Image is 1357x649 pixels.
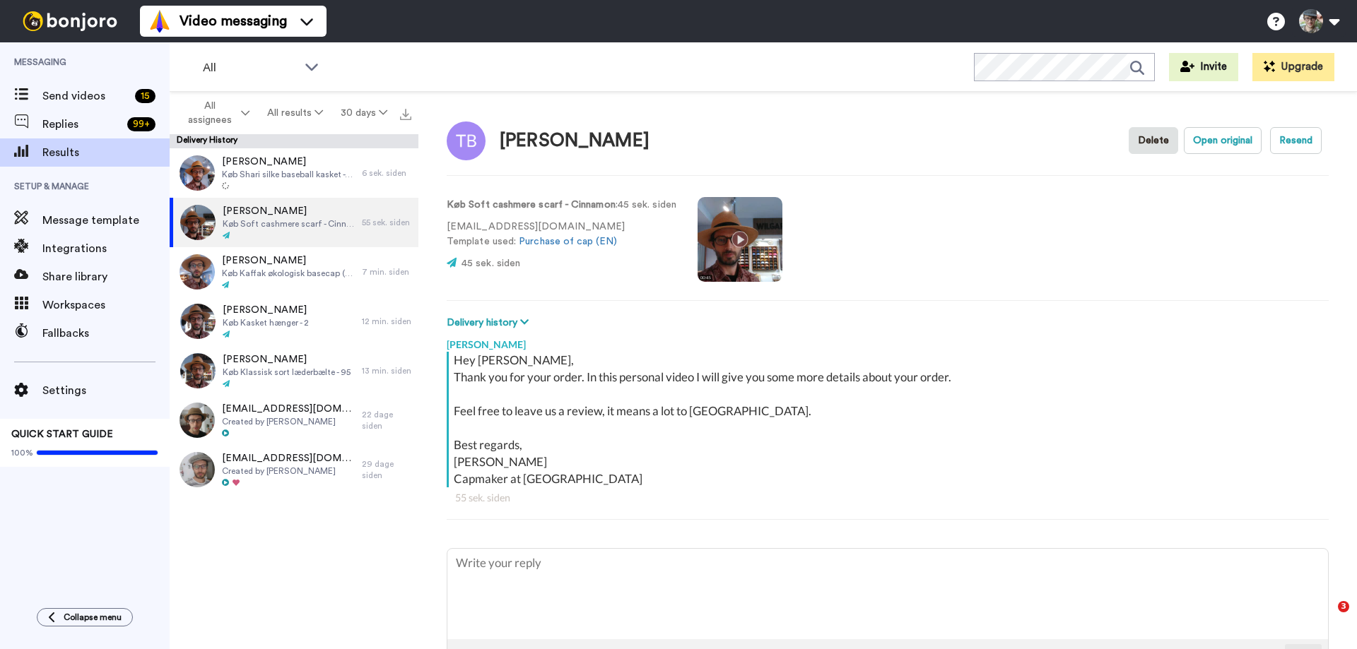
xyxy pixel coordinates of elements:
span: [EMAIL_ADDRESS][DOMAIN_NAME] [222,451,355,465]
span: [PERSON_NAME] [223,204,355,218]
img: 512994f5-c4e4-476e-84ad-8050081e1adc-thumb.jpg [180,452,215,487]
div: Delivery History [170,134,418,148]
span: Results [42,144,170,161]
strong: Køb Soft cashmere scarf - Cinnamon [447,200,616,210]
button: All results [259,100,332,126]
span: [EMAIL_ADDRESS][DOMAIN_NAME] [222,402,355,416]
div: 55 sek. siden [455,491,1320,505]
img: d40f7966-acf3-4b01-9cba-e7b90e5fe23a-thumb.jpg [180,353,216,388]
span: Køb Shari silke baseball kasket - 60 cm [222,169,355,180]
button: Upgrade [1252,53,1334,81]
span: Message template [42,212,170,229]
span: Send videos [42,88,129,105]
div: 99 + [127,117,155,131]
span: Settings [42,382,170,399]
div: 13 min. siden [362,365,411,376]
button: Export all results that match these filters now. [396,102,416,124]
img: Image of Thomas Baltensperger [447,121,486,160]
span: Created by [PERSON_NAME] [222,465,355,477]
a: [PERSON_NAME]Køb Klassisk sort læderbælte - 9513 min. siden [170,346,418,395]
button: All assignees [172,93,259,133]
a: [PERSON_NAME]Køb Kasket hænger - 212 min. siden [170,297,418,346]
img: b7ad0b52-758b-49aa-ba93-401b4e19e76e-thumb.jpg [180,304,216,339]
button: 30 days [331,100,396,126]
span: 45 sek. siden [462,258,520,268]
span: Køb Soft cashmere scarf - Cinnamon [223,218,355,230]
button: Open original [1184,127,1262,154]
img: 1633396b-b8fc-4c3e-85b7-5b72ab2c1877-thumb.jpg [180,205,216,240]
div: 55 sek. siden [362,217,411,228]
p: [EMAIL_ADDRESS][DOMAIN_NAME] Template used: [447,220,676,249]
span: Share library [42,268,170,285]
div: [PERSON_NAME] [500,131,650,151]
span: All [203,59,298,76]
span: [PERSON_NAME] [222,155,355,169]
iframe: Intercom live chat [1309,601,1343,635]
span: Video messaging [180,11,287,31]
a: [EMAIL_ADDRESS][DOMAIN_NAME]Created by [PERSON_NAME]29 dage siden [170,445,418,494]
img: export.svg [400,109,411,120]
span: Collapse menu [64,612,122,623]
a: [PERSON_NAME]Køb Soft cashmere scarf - Cinnamon55 sek. siden [170,198,418,247]
span: All assignees [181,99,238,127]
div: Hey [PERSON_NAME], Thank you for your order. In this personal video I will give you some more det... [454,352,1325,487]
button: Delivery history [447,315,533,331]
span: Fallbacks [42,325,170,342]
button: Invite [1169,53,1238,81]
span: [PERSON_NAME] [222,254,355,268]
span: QUICK START GUIDE [11,429,113,439]
div: 22 dage siden [362,409,411,431]
div: [PERSON_NAME] [447,331,1329,352]
a: [EMAIL_ADDRESS][DOMAIN_NAME]Created by [PERSON_NAME]22 dage siden [170,395,418,445]
img: bj-logo-header-white.svg [17,11,123,31]
span: Replies [42,116,122,133]
button: Resend [1270,127,1322,154]
span: Køb Klassisk sort læderbælte - 95 [223,367,351,378]
div: 7 min. siden [362,266,411,278]
div: 15 [135,89,155,103]
span: 100% [11,447,33,458]
span: Created by [PERSON_NAME] [222,416,355,427]
a: [PERSON_NAME]Køb Shari silke baseball kasket - 60 cm6 sek. siden [170,148,418,198]
span: Workspaces [42,297,170,314]
span: Køb Kaffak økologisk basecap (GOTS) - 63 cm [222,268,355,279]
a: [PERSON_NAME]Køb Kaffak økologisk basecap (GOTS) - 63 cm7 min. siden [170,247,418,297]
span: Integrations [42,240,170,257]
a: Purchase of cap (EN) [519,237,617,246]
span: Køb Kasket hænger - 2 [223,317,309,328]
img: 18d5d7cd-862d-4c5d-a61f-a1e76dadced1-thumb.jpg [180,403,215,438]
span: [PERSON_NAME] [223,352,351,367]
img: 4f9c7c8d-83d2-4f8c-94a5-06e53689f78b-thumb.jpg [180,254,215,290]
img: 4471b5eb-1560-42c8-b110-e644084b2871-thumb.jpg [180,155,215,191]
img: vm-color.svg [148,10,171,32]
span: [PERSON_NAME] [223,303,309,317]
div: 6 sek. siden [362,167,411,179]
div: 29 dage siden [362,458,411,481]
p: : 45 sek. siden [447,198,676,213]
div: 12 min. siden [362,316,411,327]
button: Delete [1129,127,1178,154]
button: Collapse menu [37,608,133,626]
span: 3 [1338,601,1349,612]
